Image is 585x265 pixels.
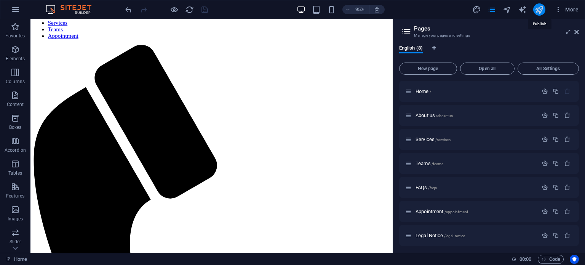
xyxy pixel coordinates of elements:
div: Remove [564,232,571,239]
button: reload [185,5,194,14]
button: More [551,3,582,16]
p: Tables [8,170,22,176]
button: Code [538,255,564,264]
div: Services/services [413,137,538,142]
span: New page [403,66,454,71]
p: Slider [10,239,21,245]
div: Duplicate [553,136,559,143]
p: Content [7,101,24,108]
span: Click to open page [416,88,431,94]
span: Click to open page [416,233,465,238]
div: Remove [564,112,571,119]
button: navigator [503,5,512,14]
i: Pages (Ctrl+Alt+S) [487,5,496,14]
span: /faqs [428,186,437,190]
span: 00 00 [519,255,531,264]
p: Favorites [5,33,25,39]
h2: Pages [414,25,579,32]
div: Settings [542,88,548,95]
div: Legal Notice/legal-notice [413,233,538,238]
div: Appointment/appointment [413,209,538,214]
button: Open all [460,63,515,75]
p: Columns [6,79,25,85]
button: undo [124,5,133,14]
div: Duplicate [553,160,559,167]
span: Click to open page [416,185,437,190]
span: : [525,256,526,262]
div: Remove [564,208,571,215]
div: About us/about-us [413,113,538,118]
div: Settings [542,136,548,143]
span: Open all [464,66,511,71]
div: Remove [564,160,571,167]
p: Boxes [9,124,22,130]
p: Accordion [5,147,26,153]
i: Design (Ctrl+Alt+Y) [472,5,481,14]
i: Navigator [503,5,511,14]
span: English (8) [399,43,423,54]
button: Usercentrics [570,255,579,264]
div: Duplicate [553,208,559,215]
span: Code [541,255,560,264]
i: Reload page [185,5,194,14]
div: Home/ [413,89,538,94]
div: Language Tabs [399,45,579,59]
div: Duplicate [553,88,559,95]
span: /about-us [436,114,453,118]
button: All Settings [518,63,579,75]
button: 95% [342,5,369,14]
p: Images [8,216,23,222]
button: New page [399,63,457,75]
div: Duplicate [553,112,559,119]
button: text_generator [518,5,527,14]
span: Click to open page [416,161,444,166]
div: Settings [542,160,548,167]
div: Settings [542,208,548,215]
div: Settings [542,184,548,191]
button: design [472,5,481,14]
span: / [430,90,431,94]
div: FAQs/faqs [413,185,538,190]
h3: Manage your pages and settings [414,32,564,39]
h6: Session time [511,255,532,264]
span: All Settings [521,66,575,71]
span: /teams [432,162,444,166]
div: Settings [542,232,548,239]
span: Click to open page [416,209,468,214]
div: Duplicate [553,184,559,191]
a: Click to cancel selection. Double-click to open Pages [6,255,27,264]
i: Undo: Change image (Ctrl+Z) [124,5,133,14]
div: Remove [564,184,571,191]
div: The startpage cannot be deleted [564,88,571,95]
button: pages [487,5,497,14]
div: Duplicate [553,232,559,239]
i: AI Writer [518,5,527,14]
h6: 95% [354,5,366,14]
span: Click to open page [416,112,453,118]
p: Features [6,193,24,199]
span: More [555,6,579,13]
span: /appointment [444,210,468,214]
p: Elements [6,56,25,62]
span: /legal-notice [444,234,465,238]
button: publish [533,3,545,16]
span: /services [435,138,451,142]
div: Settings [542,112,548,119]
div: Teams/teams [413,161,538,166]
i: On resize automatically adjust zoom level to fit chosen device. [374,6,380,13]
div: Remove [564,136,571,143]
img: Editor Logo [44,5,101,14]
span: Click to open page [416,137,451,142]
